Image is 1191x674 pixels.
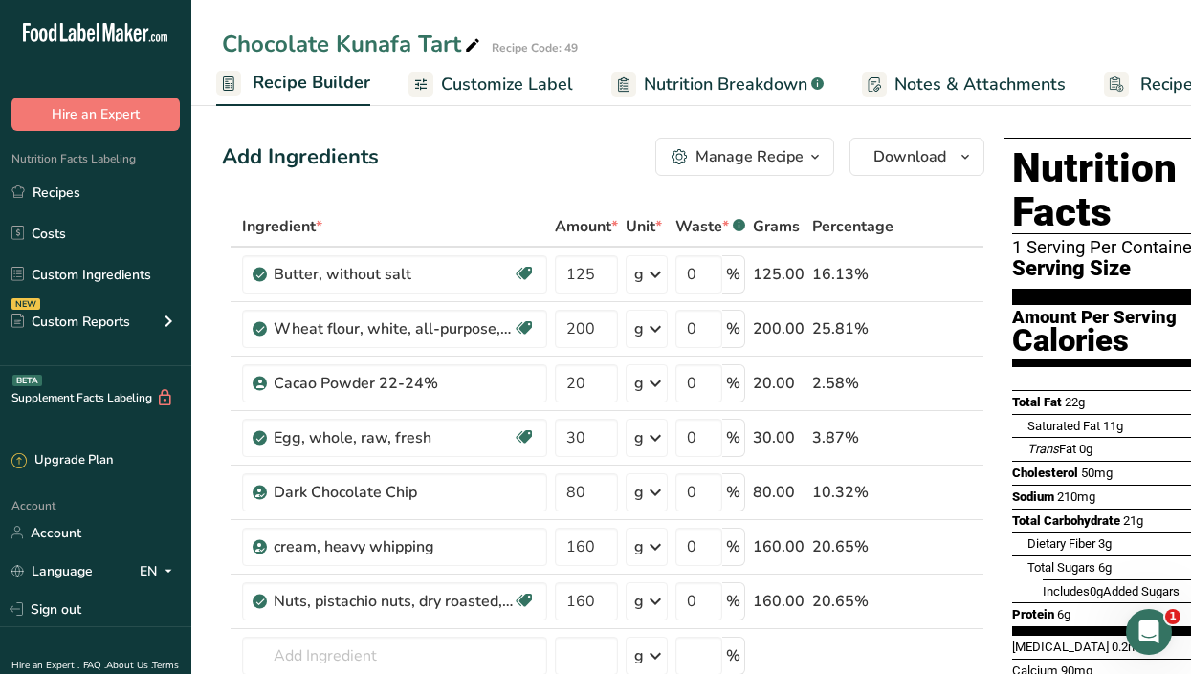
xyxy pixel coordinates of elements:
div: g [634,372,644,395]
span: Includes Added Sugars [1043,584,1180,598]
div: Cacao Powder 22-24% [274,372,513,395]
span: 1 [1165,609,1180,624]
div: 20.65% [812,535,893,558]
div: 125.00 [753,263,805,286]
span: 50mg [1081,466,1113,480]
div: Dark Chocolate Chip [274,481,513,504]
div: Custom Reports [11,312,130,332]
span: Grams [753,215,800,238]
i: Trans [1027,442,1059,456]
span: 21g [1123,513,1143,528]
span: Serving Size [1012,257,1131,281]
span: Recipe Builder [253,70,370,96]
span: Amount [555,215,618,238]
a: Nutrition Breakdown [611,63,824,106]
div: 20.65% [812,590,893,613]
span: Saturated Fat [1027,419,1100,433]
div: 80.00 [753,481,805,504]
span: Cholesterol [1012,466,1078,480]
div: EN [140,559,180,582]
div: 160.00 [753,590,805,613]
div: Calories [1012,327,1177,355]
a: Hire an Expert . [11,659,79,672]
span: Dietary Fiber [1027,536,1095,551]
span: 11g [1103,419,1123,433]
span: Customize Label [441,72,573,98]
div: g [634,644,644,667]
div: Amount Per Serving [1012,309,1177,327]
span: Fat [1027,442,1076,456]
span: Sodium [1012,489,1054,504]
span: Nutrition Breakdown [644,72,807,98]
span: Unit [626,215,662,238]
div: Recipe Code: 49 [492,39,578,56]
div: Chocolate Kunafa Tart [222,27,484,61]
a: FAQ . [83,659,106,672]
div: Wheat flour, white, all-purpose, self-rising, enriched [274,317,513,340]
div: 30.00 [753,426,805,449]
a: Notes & Attachments [862,63,1066,106]
div: Upgrade Plan [11,451,113,470]
div: g [634,263,644,286]
span: Percentage [812,215,893,238]
div: g [634,590,644,613]
div: g [634,426,644,449]
div: 16.13% [812,263,893,286]
div: Waste [675,215,745,238]
div: 3.87% [812,426,893,449]
span: 22g [1065,395,1085,409]
div: Manage Recipe [695,145,804,168]
iframe: Intercom live chat [1126,609,1172,655]
div: NEW [11,298,40,310]
span: Notes & Attachments [894,72,1066,98]
a: Language [11,554,93,588]
div: 10.32% [812,481,893,504]
span: 0.2mcg [1112,640,1153,654]
span: Download [873,145,946,168]
div: 20.00 [753,372,805,395]
span: 0g [1079,442,1092,456]
div: g [634,535,644,558]
div: 200.00 [753,317,805,340]
div: Egg, whole, raw, fresh [274,426,513,449]
div: Nuts, pistachio nuts, dry roasted, without salt added [274,590,513,613]
span: 6g [1098,560,1112,575]
span: 0g [1090,584,1103,598]
button: Download [849,138,984,176]
span: Total Carbohydrate [1012,513,1120,528]
a: Customize Label [408,63,573,106]
span: Total Fat [1012,395,1062,409]
div: Add Ingredients [222,141,379,173]
button: Hire an Expert [11,98,180,131]
div: 2.58% [812,372,893,395]
button: Manage Recipe [655,138,834,176]
span: Total Sugars [1027,560,1095,575]
a: Recipe Builder [216,61,370,107]
div: g [634,317,644,340]
a: About Us . [106,659,152,672]
div: cream, heavy whipping [274,535,513,558]
span: [MEDICAL_DATA] [1012,640,1109,654]
div: 25.81% [812,317,893,340]
div: Butter, without salt [274,263,513,286]
div: 160.00 [753,535,805,558]
span: 210mg [1057,489,1095,504]
div: g [634,481,644,504]
span: Protein [1012,607,1054,621]
span: 3g [1098,536,1112,551]
div: BETA [12,375,42,386]
span: 6g [1057,607,1070,621]
span: Ingredient [242,215,322,238]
